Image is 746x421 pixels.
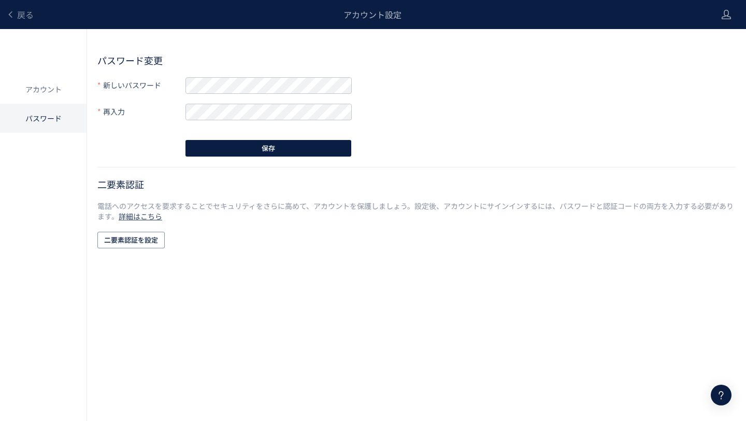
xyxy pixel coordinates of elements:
[97,178,736,190] h2: 二要素認証
[97,77,185,94] label: 新しいパスワード
[97,232,165,248] button: 二要素認証を設定
[185,140,351,157] button: 保存
[104,232,158,248] span: 二要素認証を設定
[97,103,185,120] label: 再入力
[97,54,736,66] h2: パスワード変更
[119,211,162,221] a: 詳細はこちら
[262,140,275,157] span: 保存
[97,201,736,221] p: 電話へのアクセスを要求することでセキュリティをさらに高めて、アカウントを保護しましょう。設定後、アカウントにサインインするには、パスワードと認証コードの両方を入力する必要があります。
[17,8,34,21] span: 戻る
